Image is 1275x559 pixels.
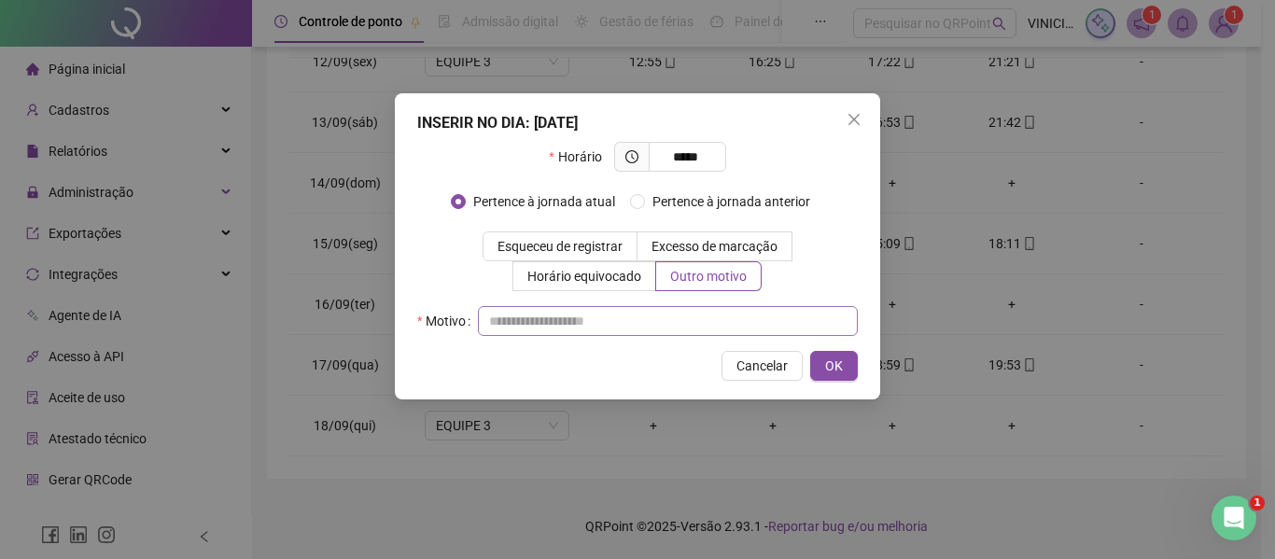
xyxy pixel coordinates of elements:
[652,239,778,254] span: Excesso de marcação
[527,269,641,284] span: Horário equivocado
[549,142,613,172] label: Horário
[722,351,803,381] button: Cancelar
[839,105,869,134] button: Close
[670,269,747,284] span: Outro motivo
[417,306,478,336] label: Motivo
[417,112,858,134] div: INSERIR NO DIA : [DATE]
[736,356,788,376] span: Cancelar
[645,191,818,212] span: Pertence à jornada anterior
[1250,496,1265,510] span: 1
[847,112,862,127] span: close
[625,150,638,163] span: clock-circle
[825,356,843,376] span: OK
[1212,496,1256,540] iframe: Intercom live chat
[497,239,623,254] span: Esqueceu de registrar
[466,191,623,212] span: Pertence à jornada atual
[810,351,858,381] button: OK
